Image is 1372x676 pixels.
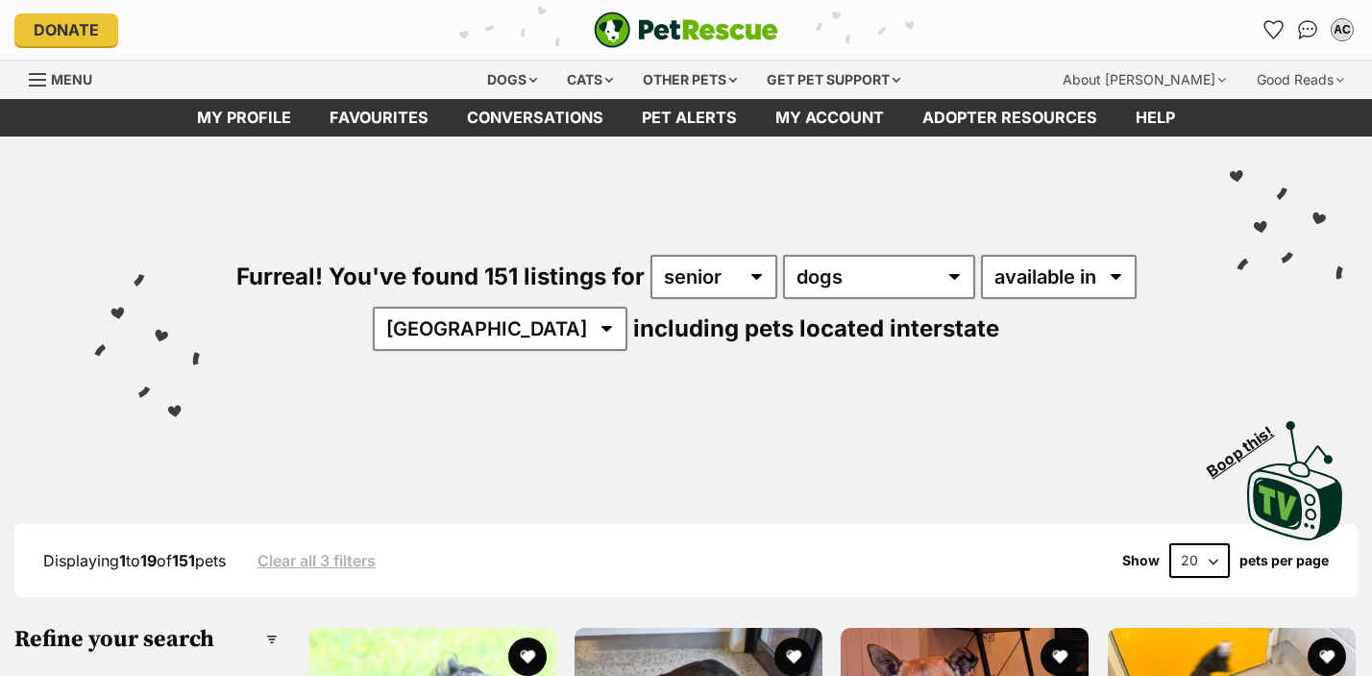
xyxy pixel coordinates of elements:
a: Boop this! [1247,404,1343,544]
div: About [PERSON_NAME] [1049,61,1239,99]
a: Menu [29,61,106,95]
h3: Refine your search [14,626,278,653]
strong: 151 [172,551,195,570]
div: AC [1333,20,1352,39]
div: Other pets [629,61,750,99]
div: Good Reads [1243,61,1358,99]
a: My account [756,99,903,137]
button: favourite [508,638,547,676]
a: Help [1116,99,1194,137]
span: including pets located interstate [633,314,999,342]
span: Menu [51,71,92,88]
a: My profile [178,99,310,137]
div: Cats [553,61,626,99]
button: favourite [774,638,813,676]
a: Favourites [310,99,448,137]
img: logo-e224e6f780fb5917bec1dbf3a21bbac754714ae5b6737aabdf751b685950b380.svg [594,12,778,48]
strong: 19 [140,551,157,570]
img: chat-41dd97257d64d25036548639549fe6c8038ab92f7586957e7f3b1b290dea8141.svg [1298,20,1318,39]
label: pets per page [1239,553,1329,568]
ul: Account quick links [1258,14,1358,45]
span: Show [1122,553,1160,568]
span: Furreal! You've found 151 listings for [236,263,645,290]
button: My account [1327,14,1358,45]
span: Displaying to of pets [43,551,226,570]
strong: 1 [119,551,126,570]
a: Clear all 3 filters [257,552,376,569]
a: Conversations [1292,14,1323,45]
span: Boop this! [1204,411,1292,480]
div: Dogs [474,61,551,99]
a: conversations [448,99,623,137]
a: PetRescue [594,12,778,48]
img: PetRescue TV logo [1247,421,1343,540]
button: favourite [1041,638,1080,676]
button: favourite [1308,638,1346,676]
a: Favourites [1258,14,1288,45]
a: Adopter resources [903,99,1116,137]
div: Get pet support [753,61,914,99]
a: Pet alerts [623,99,756,137]
a: Donate [14,13,118,46]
